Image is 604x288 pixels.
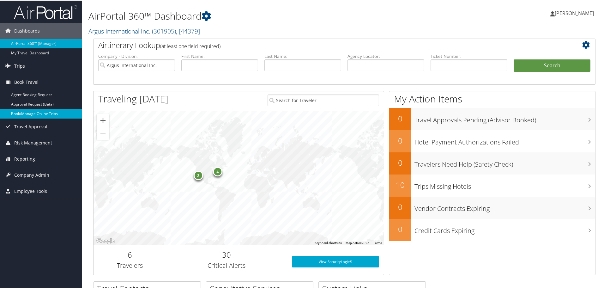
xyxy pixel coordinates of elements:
[14,118,47,134] span: Travel Approval
[292,255,379,267] a: View SecurityLogic®
[389,92,595,105] h1: My Action Items
[98,260,161,269] h3: Travelers
[98,39,549,50] h2: Airtinerary Lookup
[315,240,342,245] button: Keyboard shortcuts
[176,26,200,35] span: , [ 44379 ]
[389,223,411,234] h2: 0
[97,126,109,139] button: Zoom out
[152,26,176,35] span: ( 301905 )
[14,167,49,182] span: Company Admin
[14,4,77,19] img: airportal-logo.png
[389,157,411,168] h2: 0
[98,52,175,59] label: Company - Division:
[550,3,600,22] a: [PERSON_NAME]
[171,249,282,260] h2: 30
[88,26,200,35] a: Argus International Inc.
[95,236,116,245] img: Google
[14,58,25,73] span: Trips
[14,74,39,89] span: Book Travel
[414,223,595,235] h3: Credit Cards Expiring
[514,59,590,71] button: Search
[414,134,595,146] h3: Hotel Payment Authorizations Failed
[171,260,282,269] h3: Critical Alerts
[389,218,595,240] a: 0Credit Cards Expiring
[97,113,109,126] button: Zoom in
[98,249,161,260] h2: 6
[160,42,220,49] span: (at least one field required)
[389,107,595,130] a: 0Travel Approvals Pending (Advisor Booked)
[389,174,595,196] a: 10Trips Missing Hotels
[14,150,35,166] span: Reporting
[389,152,595,174] a: 0Travelers Need Help (Safety Check)
[193,170,203,179] div: 2
[213,166,222,175] div: 4
[389,113,411,123] h2: 0
[414,112,595,124] h3: Travel Approvals Pending (Advisor Booked)
[98,92,168,105] h1: Traveling [DATE]
[414,178,595,190] h3: Trips Missing Hotels
[88,9,430,22] h1: AirPortal 360™ Dashboard
[268,94,379,106] input: Search for Traveler
[389,201,411,212] h2: 0
[389,196,595,218] a: 0Vendor Contracts Expiring
[346,241,369,244] span: Map data ©2025
[414,200,595,212] h3: Vendor Contracts Expiring
[555,9,594,16] span: [PERSON_NAME]
[431,52,507,59] label: Ticket Number:
[389,179,411,190] h2: 10
[414,156,595,168] h3: Travelers Need Help (Safety Check)
[95,236,116,245] a: Open this area in Google Maps (opens a new window)
[14,134,52,150] span: Risk Management
[347,52,424,59] label: Agency Locator:
[373,241,382,244] a: Terms (opens in new tab)
[14,183,47,199] span: Employee Tools
[389,135,411,145] h2: 0
[389,130,595,152] a: 0Hotel Payment Authorizations Failed
[181,52,258,59] label: First Name:
[264,52,341,59] label: Last Name:
[14,22,40,38] span: Dashboards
